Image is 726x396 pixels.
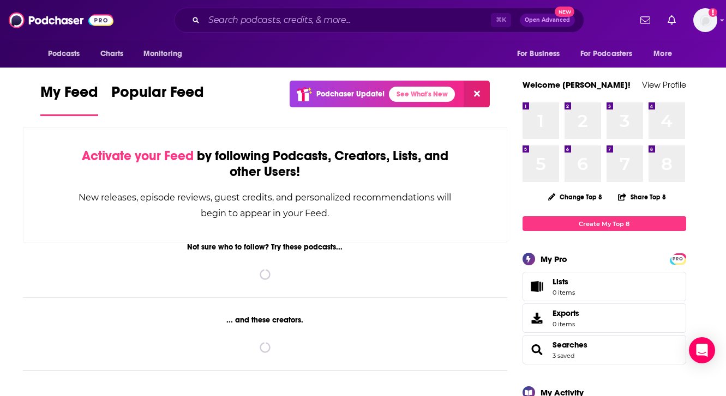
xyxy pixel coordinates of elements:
a: My Feed [40,83,98,116]
a: Searches [553,340,587,350]
input: Search podcasts, credits, & more... [204,11,491,29]
span: Activate your Feed [82,148,194,164]
p: Podchaser Update! [316,89,385,99]
a: Lists [523,272,686,301]
div: My Pro [541,254,567,264]
button: Change Top 8 [542,190,609,204]
span: My Feed [40,83,98,108]
button: open menu [136,44,196,64]
span: 0 items [553,320,579,328]
button: open menu [40,44,94,64]
div: Not sure who to follow? Try these podcasts... [23,242,508,252]
span: For Business [517,46,560,62]
img: User Profile [693,8,717,32]
a: PRO [671,254,685,263]
span: Open Advanced [525,17,570,23]
button: Show profile menu [693,8,717,32]
span: Searches [523,335,686,364]
span: Lists [553,277,575,287]
button: open menu [573,44,649,64]
div: ... and these creators. [23,315,508,325]
span: More [653,46,672,62]
a: Welcome [PERSON_NAME]! [523,80,631,90]
a: Searches [526,342,548,357]
span: Charts [100,46,124,62]
span: Popular Feed [111,83,204,108]
span: Exports [553,308,579,318]
span: Podcasts [48,46,80,62]
a: Show notifications dropdown [663,11,680,29]
svg: Add a profile image [709,8,717,17]
span: Lists [553,277,568,287]
div: Open Intercom Messenger [689,337,715,363]
div: by following Podcasts, Creators, Lists, and other Users! [78,148,453,180]
span: 0 items [553,289,575,296]
button: open menu [509,44,574,64]
a: Charts [93,44,130,64]
button: Open AdvancedNew [520,14,575,27]
a: Create My Top 8 [523,216,686,231]
span: ⌘ K [491,13,511,27]
a: Show notifications dropdown [636,11,655,29]
div: Search podcasts, credits, & more... [174,8,584,33]
span: Exports [526,310,548,326]
button: Share Top 8 [617,186,667,208]
div: New releases, episode reviews, guest credits, and personalized recommendations will begin to appe... [78,190,453,221]
span: For Podcasters [580,46,633,62]
span: New [555,7,574,17]
span: Logged in as ynesbit [693,8,717,32]
a: Exports [523,303,686,333]
span: Monitoring [143,46,182,62]
a: See What's New [389,87,455,102]
img: Podchaser - Follow, Share and Rate Podcasts [9,10,113,31]
button: open menu [646,44,686,64]
a: View Profile [642,80,686,90]
a: 3 saved [553,352,574,360]
span: Lists [526,279,548,294]
a: Popular Feed [111,83,204,116]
